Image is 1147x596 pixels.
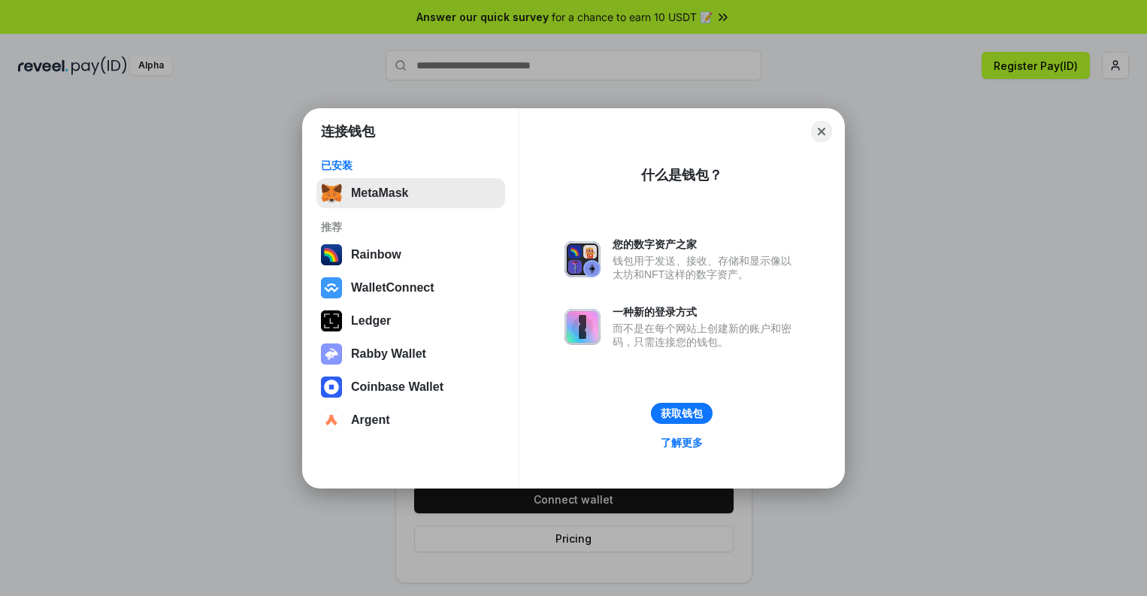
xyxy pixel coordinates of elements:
img: svg+xml,%3Csvg%20xmlns%3D%22http%3A%2F%2Fwww.w3.org%2F2000%2Fsvg%22%20width%3D%2228%22%20height%3... [321,310,342,331]
button: WalletConnect [316,273,505,303]
div: Coinbase Wallet [351,380,443,394]
img: svg+xml,%3Csvg%20width%3D%2228%22%20height%3D%2228%22%20viewBox%3D%220%200%2028%2028%22%20fill%3D... [321,277,342,298]
img: svg+xml,%3Csvg%20width%3D%2228%22%20height%3D%2228%22%20viewBox%3D%220%200%2028%2028%22%20fill%3D... [321,377,342,398]
h1: 连接钱包 [321,123,375,141]
button: Rainbow [316,240,505,270]
button: MetaMask [316,178,505,208]
div: 钱包用于发送、接收、存储和显示像以太坊和NFT这样的数字资产。 [613,254,799,281]
div: 已安装 [321,159,501,172]
button: Argent [316,405,505,435]
img: svg+xml,%3Csvg%20xmlns%3D%22http%3A%2F%2Fwww.w3.org%2F2000%2Fsvg%22%20fill%3D%22none%22%20viewBox... [321,343,342,365]
div: Rainbow [351,248,401,262]
div: Rabby Wallet [351,347,426,361]
div: 了解更多 [661,436,703,449]
div: WalletConnect [351,281,434,295]
img: svg+xml,%3Csvg%20width%3D%22120%22%20height%3D%22120%22%20viewBox%3D%220%200%20120%20120%22%20fil... [321,244,342,265]
img: svg+xml,%3Csvg%20xmlns%3D%22http%3A%2F%2Fwww.w3.org%2F2000%2Fsvg%22%20fill%3D%22none%22%20viewBox... [564,241,601,277]
div: 获取钱包 [661,407,703,420]
div: MetaMask [351,186,408,200]
div: 一种新的登录方式 [613,305,799,319]
a: 了解更多 [652,433,712,452]
button: Ledger [316,306,505,336]
img: svg+xml,%3Csvg%20width%3D%2228%22%20height%3D%2228%22%20viewBox%3D%220%200%2028%2028%22%20fill%3D... [321,410,342,431]
button: 获取钱包 [651,403,713,424]
img: svg+xml,%3Csvg%20fill%3D%22none%22%20height%3D%2233%22%20viewBox%3D%220%200%2035%2033%22%20width%... [321,183,342,204]
div: 而不是在每个网站上创建新的账户和密码，只需连接您的钱包。 [613,322,799,349]
button: Rabby Wallet [316,339,505,369]
img: svg+xml,%3Csvg%20xmlns%3D%22http%3A%2F%2Fwww.w3.org%2F2000%2Fsvg%22%20fill%3D%22none%22%20viewBox... [564,309,601,345]
div: Ledger [351,314,391,328]
button: Coinbase Wallet [316,372,505,402]
button: Close [811,121,832,142]
div: 推荐 [321,220,501,234]
div: 什么是钱包？ [641,166,722,184]
div: 您的数字资产之家 [613,237,799,251]
div: Argent [351,413,390,427]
